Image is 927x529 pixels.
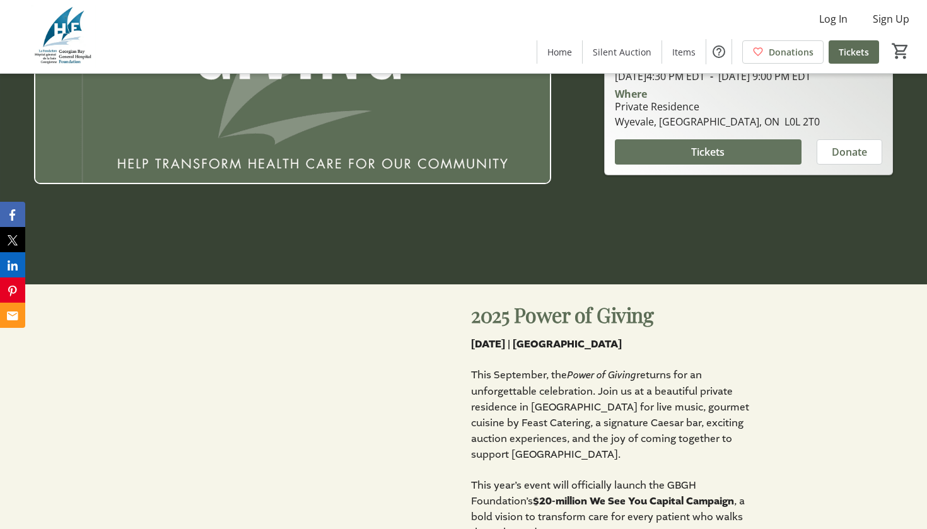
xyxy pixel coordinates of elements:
div: Where [615,89,647,99]
span: Donate [832,144,867,160]
span: [DATE] 4:30 PM EDT [615,69,705,83]
span: Tickets [839,45,869,59]
div: Private Residence [615,99,820,114]
span: 2025 Power of Giving [471,301,653,328]
img: Georgian Bay General Hospital Foundation's Logo [8,5,120,68]
a: Silent Auction [583,40,662,64]
span: - [705,69,718,83]
button: Donate [817,139,882,165]
span: This September, the [471,368,567,381]
button: Log In [809,9,858,29]
strong: [DATE] | [GEOGRAPHIC_DATA] [471,337,622,351]
button: Help [706,39,732,64]
span: Donations [769,45,813,59]
span: Log In [819,11,848,26]
span: Sign Up [873,11,909,26]
a: Donations [742,40,824,64]
a: Home [537,40,582,64]
button: Cart [889,40,912,62]
a: Tickets [829,40,879,64]
div: Wyevale, [GEOGRAPHIC_DATA], ON L0L 2T0 [615,114,820,129]
strong: $20-million We See You Capital Campaign [533,494,734,508]
button: Tickets [615,139,802,165]
button: Sign Up [863,9,919,29]
span: Items [672,45,696,59]
span: Home [547,45,572,59]
span: [DATE] 9:00 PM EDT [705,69,811,83]
em: Power of Giving [567,368,636,383]
a: Items [662,40,706,64]
span: This year’s event will officially launch the GBGH Foundation’s [471,479,696,508]
span: Silent Auction [593,45,651,59]
span: Tickets [691,144,725,160]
